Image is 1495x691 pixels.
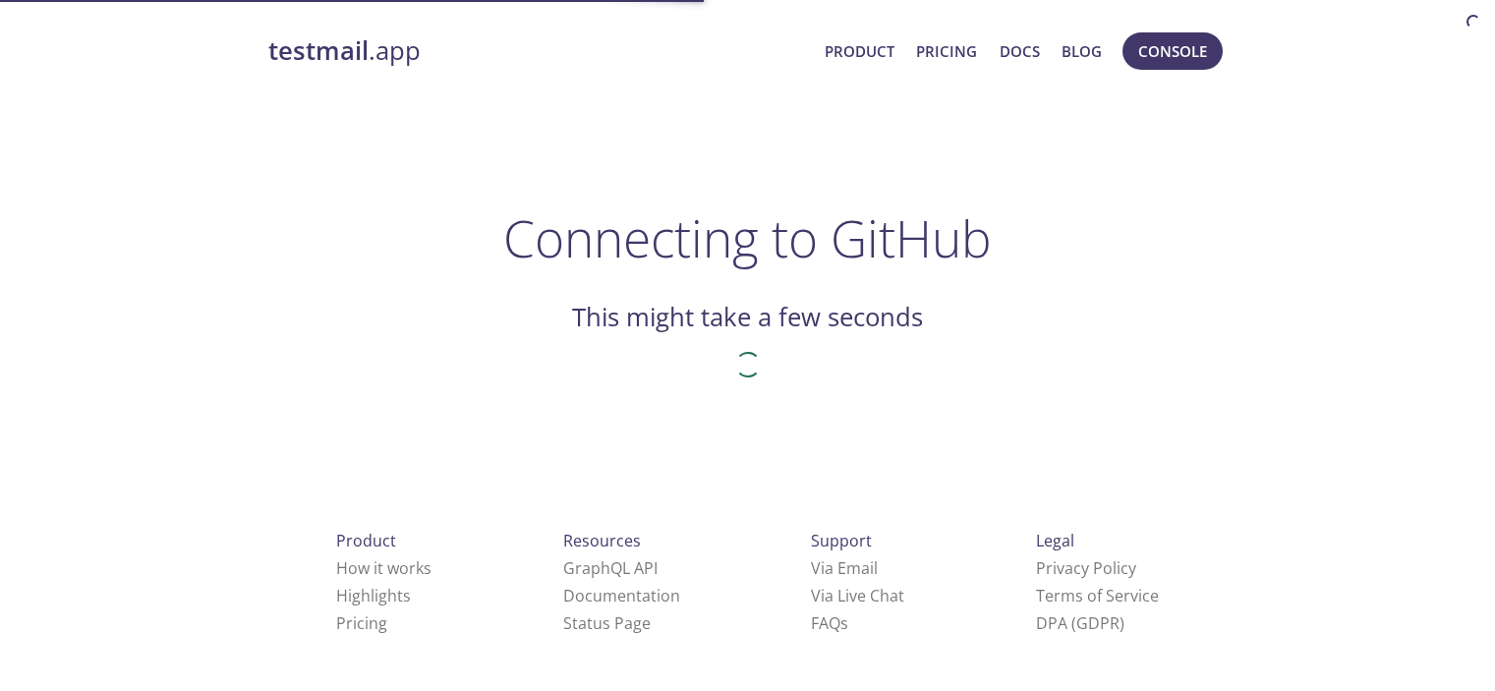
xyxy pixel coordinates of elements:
[811,585,904,606] a: Via Live Chat
[572,301,923,334] h2: This might take a few seconds
[336,612,387,634] a: Pricing
[1036,585,1159,606] a: Terms of Service
[1036,612,1124,634] a: DPA (GDPR)
[811,557,878,579] a: Via Email
[563,557,658,579] a: GraphQL API
[811,530,872,551] span: Support
[1036,530,1074,551] span: Legal
[563,585,680,606] a: Documentation
[1036,557,1136,579] a: Privacy Policy
[336,585,411,606] a: Highlights
[563,530,641,551] span: Resources
[503,208,992,267] h1: Connecting to GitHub
[268,34,810,68] a: testmail.app
[1138,38,1207,64] span: Console
[916,38,977,64] a: Pricing
[268,33,369,68] strong: testmail
[1122,32,1223,70] button: Console
[563,612,651,634] a: Status Page
[336,557,431,579] a: How it works
[1062,38,1102,64] a: Blog
[811,612,848,634] a: FAQ
[336,530,396,551] span: Product
[840,612,848,634] span: s
[825,38,894,64] a: Product
[1000,38,1040,64] a: Docs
